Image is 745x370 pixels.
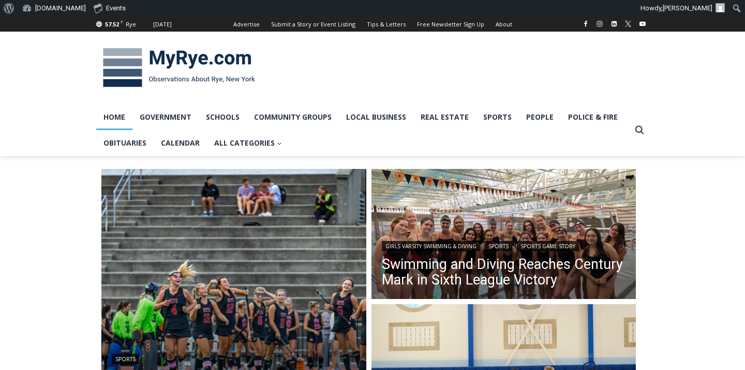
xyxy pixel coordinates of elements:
[593,18,606,30] a: Instagram
[382,257,626,288] a: Swimming and Diving Reaches Century Mark in Sixth League Victory
[339,104,413,130] a: Local Business
[207,130,289,156] a: All Categories
[411,17,490,32] a: Free Newsletter Sign Up
[371,169,636,302] img: (PHOTO: The Rye - Rye Neck - Blind Brook Swim and Dive team from a victory on September 19, 2025....
[490,17,518,32] a: About
[622,18,634,30] a: X
[121,19,123,24] span: F
[382,241,480,251] a: Girls Varsity Swimming & Diving
[126,20,136,29] div: Rye
[413,104,476,130] a: Real Estate
[96,130,154,156] a: Obituaries
[361,17,411,32] a: Tips & Letters
[199,104,247,130] a: Schools
[561,104,625,130] a: Police & Fire
[485,241,512,251] a: Sports
[663,4,712,12] span: [PERSON_NAME]
[96,104,630,156] nav: Primary Navigation
[517,241,579,251] a: Sports Game Story
[579,18,592,30] a: Facebook
[630,121,649,139] button: View Search Form
[228,17,518,32] nav: Secondary Navigation
[96,41,262,95] img: MyRye.com
[214,137,282,149] span: All Categories
[371,169,636,302] a: Read More Swimming and Diving Reaches Century Mark in Sixth League Victory
[132,104,199,130] a: Government
[265,17,361,32] a: Submit a Story or Event Listing
[96,104,132,130] a: Home
[476,104,519,130] a: Sports
[153,20,172,29] div: [DATE]
[154,130,207,156] a: Calendar
[636,18,649,30] a: YouTube
[608,18,620,30] a: Linkedin
[382,239,626,251] div: | |
[228,17,265,32] a: Advertise
[519,104,561,130] a: People
[112,354,139,364] a: Sports
[105,20,119,28] span: 57.52
[247,104,339,130] a: Community Groups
